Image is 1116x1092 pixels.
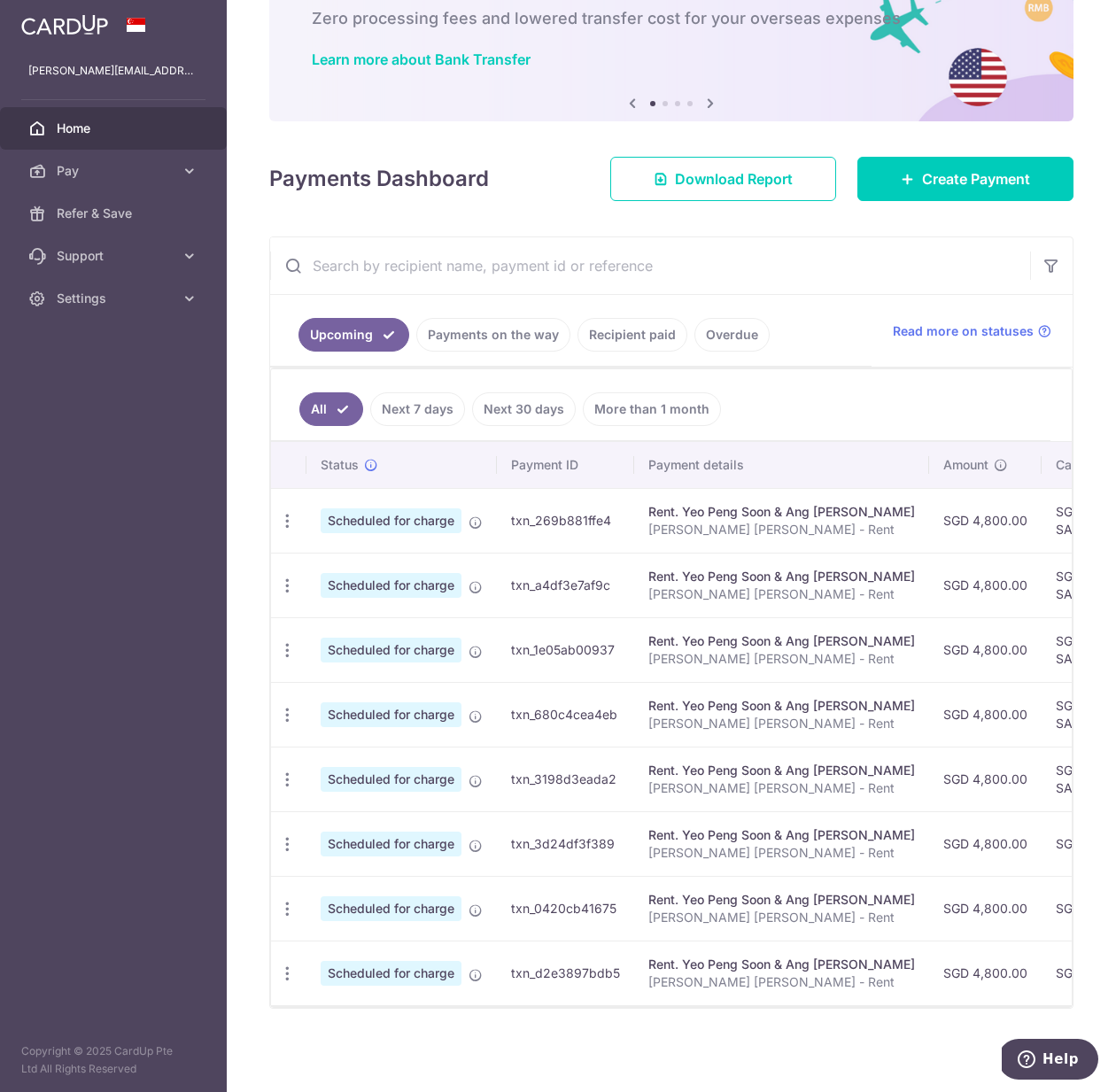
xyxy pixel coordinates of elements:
p: [PERSON_NAME] [PERSON_NAME] - Rent [648,650,915,668]
p: [PERSON_NAME] [PERSON_NAME] - Rent [648,715,915,732]
span: Refer & Save [57,205,174,222]
a: Overdue [694,318,770,352]
td: txn_1e05ab00937 [497,617,634,682]
span: Scheduled for charge [321,961,461,986]
input: Search by recipient name, payment id or reference [270,237,1030,294]
td: txn_3198d3eada2 [497,747,634,811]
p: [PERSON_NAME] [PERSON_NAME] - Rent [648,844,915,862]
td: SGD 4,800.00 [929,682,1042,747]
td: SGD 4,800.00 [929,488,1042,553]
span: Scheduled for charge [321,767,461,792]
td: txn_0420cb41675 [497,876,634,941]
a: Create Payment [857,157,1073,201]
p: [PERSON_NAME] [PERSON_NAME] - Rent [648,909,915,926]
span: Support [57,247,174,265]
td: txn_3d24df3f389 [497,811,634,876]
span: Scheduled for charge [321,573,461,598]
td: txn_680c4cea4eb [497,682,634,747]
a: Payments on the way [416,318,570,352]
td: SGD 4,800.00 [929,811,1042,876]
p: [PERSON_NAME][EMAIL_ADDRESS][DOMAIN_NAME] [28,62,198,80]
div: Rent. Yeo Peng Soon & Ang [PERSON_NAME] [648,762,915,779]
iframe: Opens a widget where you can find more information [1002,1039,1098,1083]
span: Home [57,120,174,137]
span: Amount [943,456,988,474]
td: SGD 4,800.00 [929,747,1042,811]
a: Next 30 days [472,392,576,426]
a: Read more on statuses [893,322,1051,340]
div: Rent. Yeo Peng Soon & Ang [PERSON_NAME] [648,632,915,650]
td: SGD 4,800.00 [929,553,1042,617]
span: Scheduled for charge [321,508,461,533]
a: Next 7 days [370,392,465,426]
span: Download Report [675,168,793,190]
p: [PERSON_NAME] [PERSON_NAME] - Rent [648,521,915,538]
div: Rent. Yeo Peng Soon & Ang [PERSON_NAME] [648,697,915,715]
th: Payment details [634,442,929,488]
a: Recipient paid [577,318,687,352]
a: Upcoming [298,318,409,352]
td: SGD 4,800.00 [929,941,1042,1005]
td: txn_a4df3e7af9c [497,553,634,617]
img: CardUp [21,14,108,35]
span: Scheduled for charge [321,702,461,727]
a: Download Report [610,157,836,201]
h6: Zero processing fees and lowered transfer cost for your overseas expenses [312,8,1031,29]
span: Create Payment [922,168,1030,190]
div: Rent. Yeo Peng Soon & Ang [PERSON_NAME] [648,503,915,521]
span: Settings [57,290,174,307]
span: Pay [57,162,174,180]
span: Scheduled for charge [321,638,461,662]
a: All [299,392,363,426]
a: Learn more about Bank Transfer [312,50,531,68]
td: txn_269b881ffe4 [497,488,634,553]
span: Scheduled for charge [321,832,461,856]
div: Rent. Yeo Peng Soon & Ang [PERSON_NAME] [648,568,915,585]
div: Rent. Yeo Peng Soon & Ang [PERSON_NAME] [648,956,915,973]
p: [PERSON_NAME] [PERSON_NAME] - Rent [648,585,915,603]
span: Read more on statuses [893,322,1034,340]
a: More than 1 month [583,392,721,426]
td: SGD 4,800.00 [929,617,1042,682]
div: Rent. Yeo Peng Soon & Ang [PERSON_NAME] [648,891,915,909]
td: txn_d2e3897bdb5 [497,941,634,1005]
p: [PERSON_NAME] [PERSON_NAME] - Rent [648,779,915,797]
th: Payment ID [497,442,634,488]
div: Rent. Yeo Peng Soon & Ang [PERSON_NAME] [648,826,915,844]
p: [PERSON_NAME] [PERSON_NAME] - Rent [648,973,915,991]
td: SGD 4,800.00 [929,876,1042,941]
span: Scheduled for charge [321,896,461,921]
h4: Payments Dashboard [269,163,489,195]
span: Status [321,456,359,474]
